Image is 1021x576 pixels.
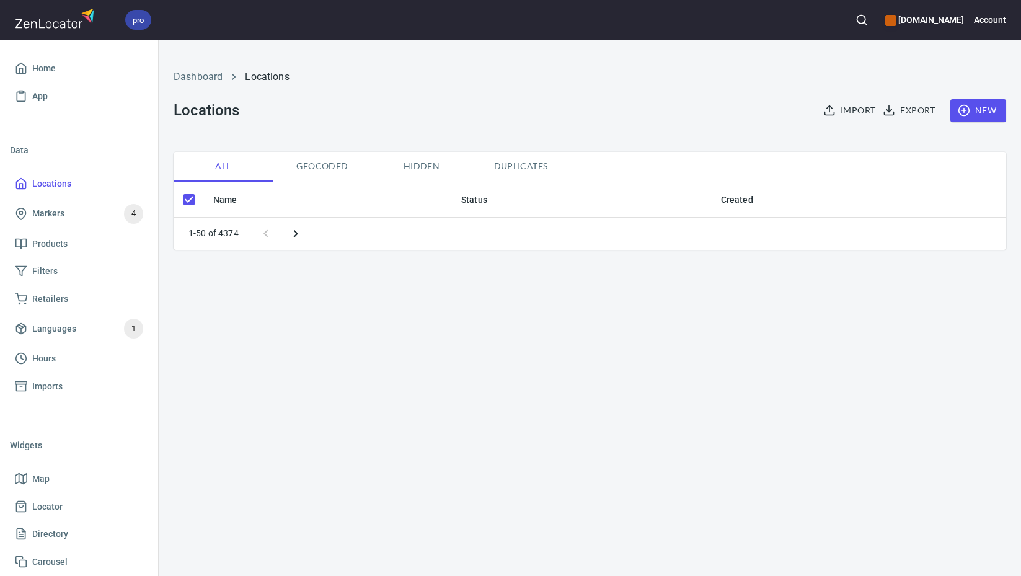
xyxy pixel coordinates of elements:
[32,61,56,76] span: Home
[32,206,64,221] span: Markers
[10,230,148,258] a: Products
[711,182,1006,218] th: Created
[10,345,148,373] a: Hours
[181,159,265,174] span: All
[10,170,148,198] a: Locations
[10,430,148,460] li: Widgets
[826,103,875,118] span: Import
[174,69,1006,84] nav: breadcrumb
[10,82,148,110] a: App
[32,176,71,192] span: Locations
[974,6,1006,33] button: Account
[960,103,996,118] span: New
[479,159,563,174] span: Duplicates
[10,198,148,230] a: Markers4
[281,219,311,249] button: Next page
[32,379,63,394] span: Imports
[974,13,1006,27] h6: Account
[15,5,98,32] img: zenlocator
[10,520,148,548] a: Directory
[451,182,711,218] th: Status
[10,373,148,401] a: Imports
[125,10,151,30] div: pro
[848,6,875,33] button: Search
[10,493,148,521] a: Locator
[174,102,239,119] h3: Locations
[32,291,68,307] span: Retailers
[379,159,464,174] span: Hidden
[32,499,63,515] span: Locator
[10,465,148,493] a: Map
[10,312,148,345] a: Languages1
[10,55,148,82] a: Home
[124,322,143,336] span: 1
[245,71,289,82] a: Locations
[280,159,365,174] span: Geocoded
[32,471,50,487] span: Map
[32,554,68,570] span: Carousel
[885,15,896,26] button: color-CE600E
[32,321,76,337] span: Languages
[32,264,58,279] span: Filters
[950,99,1006,122] button: New
[885,13,964,27] h6: [DOMAIN_NAME]
[125,14,151,27] span: pro
[821,99,880,122] button: Import
[124,206,143,221] span: 4
[203,182,451,218] th: Name
[10,285,148,313] a: Retailers
[10,257,148,285] a: Filters
[32,89,48,104] span: App
[188,227,239,239] p: 1-50 of 4374
[32,351,56,366] span: Hours
[32,236,68,252] span: Products
[10,135,148,165] li: Data
[174,71,223,82] a: Dashboard
[880,99,940,122] button: Export
[885,103,935,118] span: Export
[885,6,964,33] div: Manage your apps
[32,526,68,542] span: Directory
[10,548,148,576] a: Carousel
